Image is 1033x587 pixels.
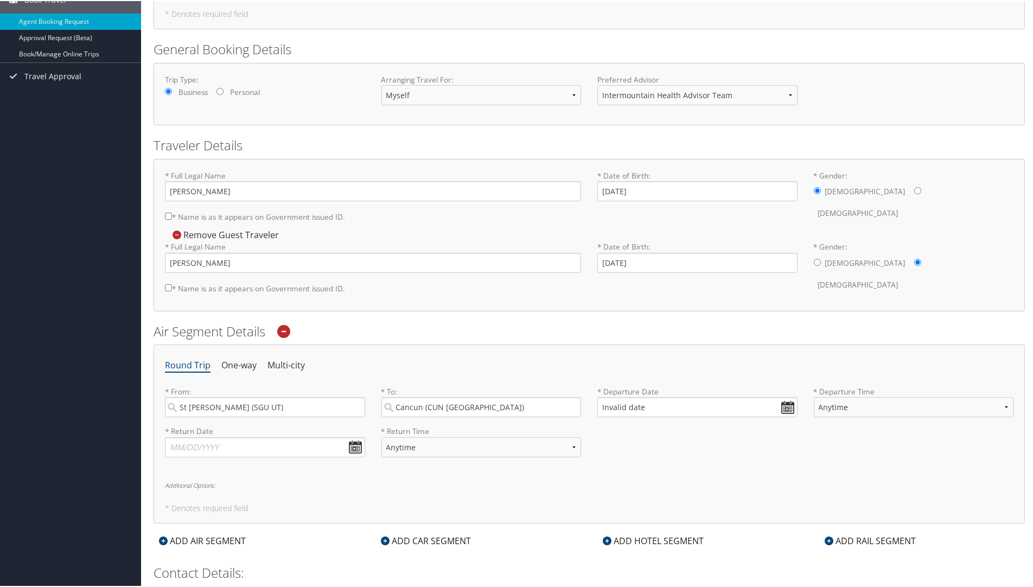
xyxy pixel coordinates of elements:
[165,252,581,272] input: * Full Legal Name
[814,258,821,265] input: * Gender:[DEMOGRAPHIC_DATA][DEMOGRAPHIC_DATA]
[818,202,898,222] label: [DEMOGRAPHIC_DATA]
[597,396,798,416] input: MM/DD/YYYY
[154,533,251,546] div: ADD AIR SEGMENT
[597,180,798,200] input: * Date of Birth:
[165,9,1013,17] h5: * Denotes required field
[165,206,345,226] label: * Name is as it appears on Government issued ID.
[814,169,1014,223] label: * Gender:
[597,240,798,271] label: * Date of Birth:
[165,169,581,200] label: * Full Legal Name
[165,73,365,84] label: Trip Type:
[267,355,305,374] li: Multi-city
[818,273,898,294] label: [DEMOGRAPHIC_DATA]
[154,135,1025,154] h2: Traveler Details
[24,62,81,89] span: Travel Approval
[165,425,365,436] label: * Return Date
[165,503,1013,511] h5: * Denotes required field
[165,396,365,416] input: City or Airport Code
[597,533,709,546] div: ADD HOTEL SEGMENT
[165,277,345,297] label: * Name is as it appears on Government issued ID.
[375,533,476,546] div: ADD CAR SEGMENT
[154,563,1025,581] h2: Contact Details:
[819,533,921,546] div: ADD RAIL SEGMENT
[154,39,1025,58] h2: General Booking Details
[597,252,798,272] input: * Date of Birth:
[814,396,1014,416] select: * Departure Time
[165,180,581,200] input: * Full Legal Name
[154,321,1025,340] h2: Air Segment Details
[825,252,906,272] label: [DEMOGRAPHIC_DATA]
[597,169,798,200] label: * Date of Birth:
[381,396,582,416] input: City or Airport Code
[165,481,1013,487] h6: Additional Options:
[814,385,1014,425] label: * Departure Time
[165,385,365,416] label: * From:
[165,355,211,374] li: Round Trip
[165,228,284,240] div: Remove Guest Traveler
[597,385,798,396] label: * Departure Date
[914,258,921,265] input: * Gender:[DEMOGRAPHIC_DATA][DEMOGRAPHIC_DATA]
[165,283,172,290] input: * Name is as it appears on Government issued ID.
[221,355,257,374] li: One-way
[814,186,821,193] input: * Gender:[DEMOGRAPHIC_DATA][DEMOGRAPHIC_DATA]
[381,385,582,416] label: * To:
[381,73,582,84] label: Arranging Travel For:
[597,73,798,84] label: Preferred Advisor
[178,86,208,97] label: Business
[381,425,582,436] label: * Return Time
[825,180,906,201] label: [DEMOGRAPHIC_DATA]
[165,436,365,456] input: MM/DD/YYYY
[914,186,921,193] input: * Gender:[DEMOGRAPHIC_DATA][DEMOGRAPHIC_DATA]
[165,240,581,271] label: * Full Legal Name
[165,212,172,219] input: * Name is as it appears on Government issued ID.
[814,240,1014,294] label: * Gender:
[230,86,260,97] label: Personal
